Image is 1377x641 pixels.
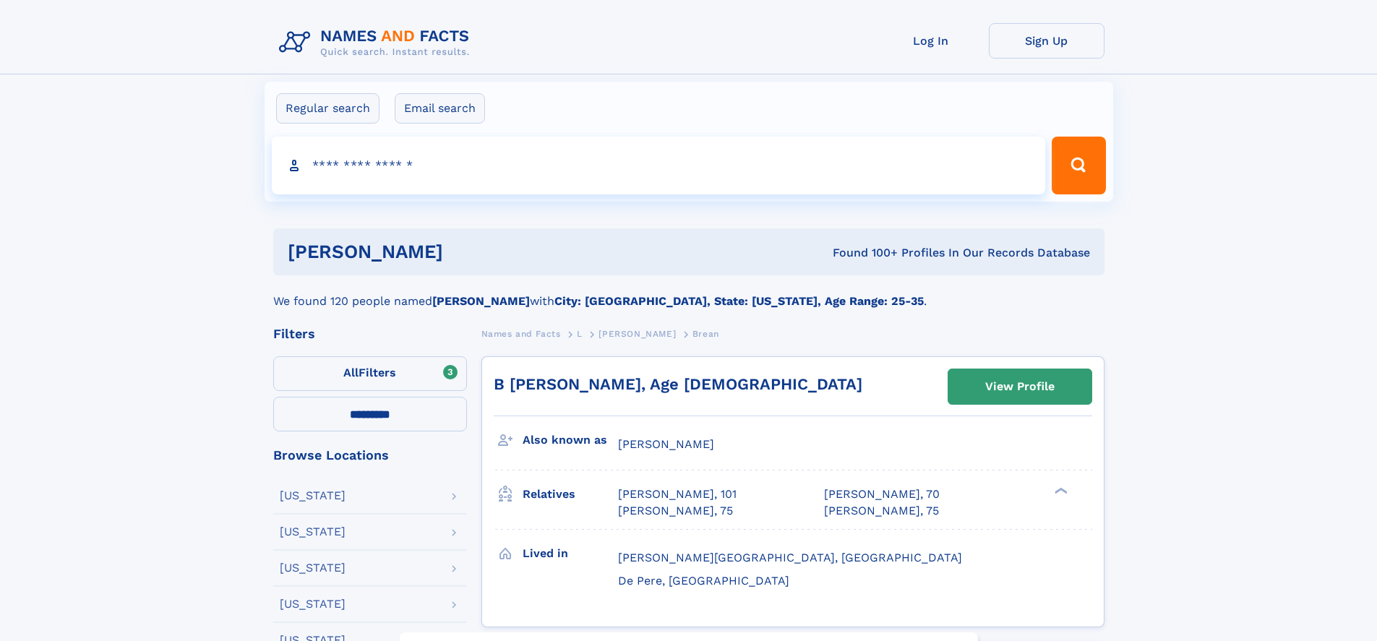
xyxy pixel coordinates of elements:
[523,541,618,566] h3: Lived in
[948,369,1091,404] a: View Profile
[618,437,714,451] span: [PERSON_NAME]
[618,486,737,502] a: [PERSON_NAME], 101
[280,562,346,574] div: [US_STATE]
[577,324,583,343] a: L
[288,243,638,261] h1: [PERSON_NAME]
[523,428,618,452] h3: Also known as
[638,245,1090,261] div: Found 100+ Profiles In Our Records Database
[824,486,940,502] a: [PERSON_NAME], 70
[272,137,1046,194] input: search input
[1052,137,1105,194] button: Search Button
[273,327,467,340] div: Filters
[276,93,379,124] label: Regular search
[273,275,1104,310] div: We found 120 people named with .
[618,503,733,519] a: [PERSON_NAME], 75
[432,294,530,308] b: [PERSON_NAME]
[554,294,924,308] b: City: [GEOGRAPHIC_DATA], State: [US_STATE], Age Range: 25-35
[273,449,467,462] div: Browse Locations
[599,329,676,339] span: [PERSON_NAME]
[1051,486,1068,496] div: ❯
[273,23,481,62] img: Logo Names and Facts
[343,366,359,379] span: All
[494,375,862,393] a: B [PERSON_NAME], Age [DEMOGRAPHIC_DATA]
[273,356,467,391] label: Filters
[280,490,346,502] div: [US_STATE]
[824,503,939,519] a: [PERSON_NAME], 75
[599,324,676,343] a: [PERSON_NAME]
[577,329,583,339] span: L
[985,370,1055,403] div: View Profile
[618,551,962,564] span: [PERSON_NAME][GEOGRAPHIC_DATA], [GEOGRAPHIC_DATA]
[989,23,1104,59] a: Sign Up
[692,329,719,339] span: Brean
[873,23,989,59] a: Log In
[280,598,346,610] div: [US_STATE]
[280,526,346,538] div: [US_STATE]
[481,324,561,343] a: Names and Facts
[395,93,485,124] label: Email search
[523,482,618,507] h3: Relatives
[618,574,789,588] span: De Pere, [GEOGRAPHIC_DATA]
